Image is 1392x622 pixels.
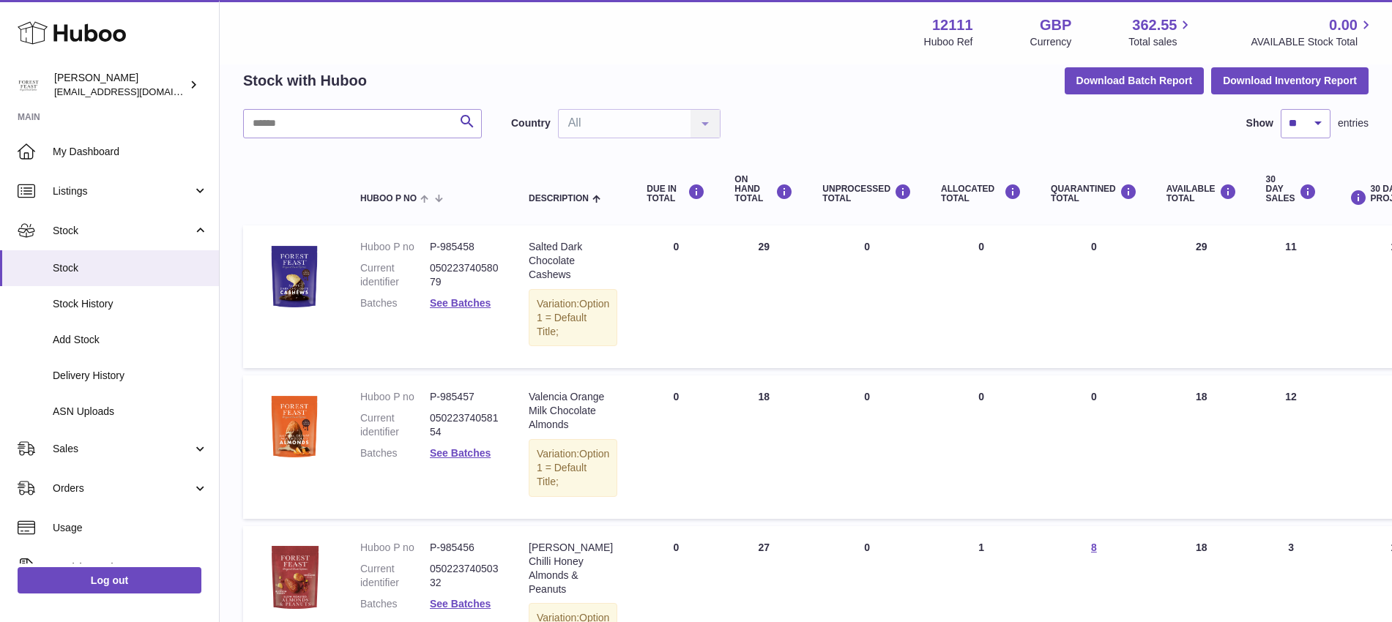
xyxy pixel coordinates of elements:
[430,447,491,459] a: See Batches
[1329,15,1358,35] span: 0.00
[360,296,430,310] dt: Batches
[53,333,208,347] span: Add Stock
[360,541,430,555] dt: Huboo P no
[926,375,1036,518] td: 0
[53,521,208,535] span: Usage
[1246,116,1273,130] label: Show
[932,15,973,35] strong: 12111
[1040,15,1071,35] strong: GBP
[1266,175,1317,204] div: 30 DAY SALES
[926,225,1036,368] td: 0
[53,184,193,198] span: Listings
[537,448,609,487] span: Option 1 = Default Title;
[647,184,705,203] div: DUE IN TOTAL
[1251,15,1374,49] a: 0.00 AVAILABLE Stock Total
[1051,184,1137,203] div: QUARANTINED Total
[529,289,617,347] div: Variation:
[720,225,808,368] td: 29
[53,224,193,238] span: Stock
[1152,375,1251,518] td: 18
[18,567,201,593] a: Log out
[1152,225,1251,368] td: 29
[1091,391,1097,402] span: 0
[243,71,367,91] h2: Stock with Huboo
[632,375,720,518] td: 0
[360,390,430,404] dt: Huboo P no
[1132,15,1177,35] span: 362.55
[511,116,551,130] label: Country
[258,390,331,463] img: product image
[1211,67,1369,94] button: Download Inventory Report
[1128,15,1194,49] a: 362.55 Total sales
[360,562,430,590] dt: Current identifier
[808,375,926,518] td: 0
[1065,67,1205,94] button: Download Batch Report
[1251,225,1331,368] td: 11
[360,261,430,289] dt: Current identifier
[53,561,193,574] span: Invoicing and Payments
[430,541,499,555] dd: P-985456
[53,261,208,275] span: Stock
[1030,35,1072,49] div: Currency
[53,297,208,311] span: Stock History
[924,35,973,49] div: Huboo Ref
[18,74,40,96] img: bronaghc@forestfeast.com
[430,297,491,309] a: See Batches
[54,71,186,99] div: [PERSON_NAME]
[1338,116,1369,130] span: entries
[1166,184,1237,203] div: AVAILABLE Total
[822,184,912,203] div: UNPROCESSED Total
[808,225,926,368] td: 0
[529,439,617,497] div: Variation:
[430,240,499,254] dd: P-985458
[632,225,720,368] td: 0
[734,175,793,204] div: ON HAND Total
[1251,375,1331,518] td: 12
[1251,35,1374,49] span: AVAILABLE Stock Total
[360,194,417,203] span: Huboo P no
[529,390,617,432] div: Valencia Orange Milk Chocolate Almonds
[529,240,617,282] div: Salted Dark Chocolate Cashews
[720,375,808,518] td: 18
[941,184,1021,203] div: ALLOCATED Total
[360,597,430,611] dt: Batches
[430,598,491,610] a: See Batches
[53,405,208,419] span: ASN Uploads
[537,298,609,337] span: Option 1 = Default Title;
[529,194,589,203] span: Description
[430,261,499,289] dd: 05022374058079
[258,240,331,313] img: product image
[53,145,208,159] span: My Dashboard
[360,446,430,460] dt: Batches
[1128,35,1194,49] span: Total sales
[430,562,499,590] dd: 05022374050332
[53,482,193,495] span: Orders
[53,442,193,456] span: Sales
[360,411,430,439] dt: Current identifier
[1091,542,1097,553] a: 8
[529,541,617,596] div: [PERSON_NAME] Chilli Honey Almonds & Peanuts
[258,541,331,614] img: product image
[360,240,430,254] dt: Huboo P no
[1091,241,1097,252] span: 0
[54,86,215,97] span: [EMAIL_ADDRESS][DOMAIN_NAME]
[53,369,208,383] span: Delivery History
[430,390,499,404] dd: P-985457
[430,411,499,439] dd: 05022374058154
